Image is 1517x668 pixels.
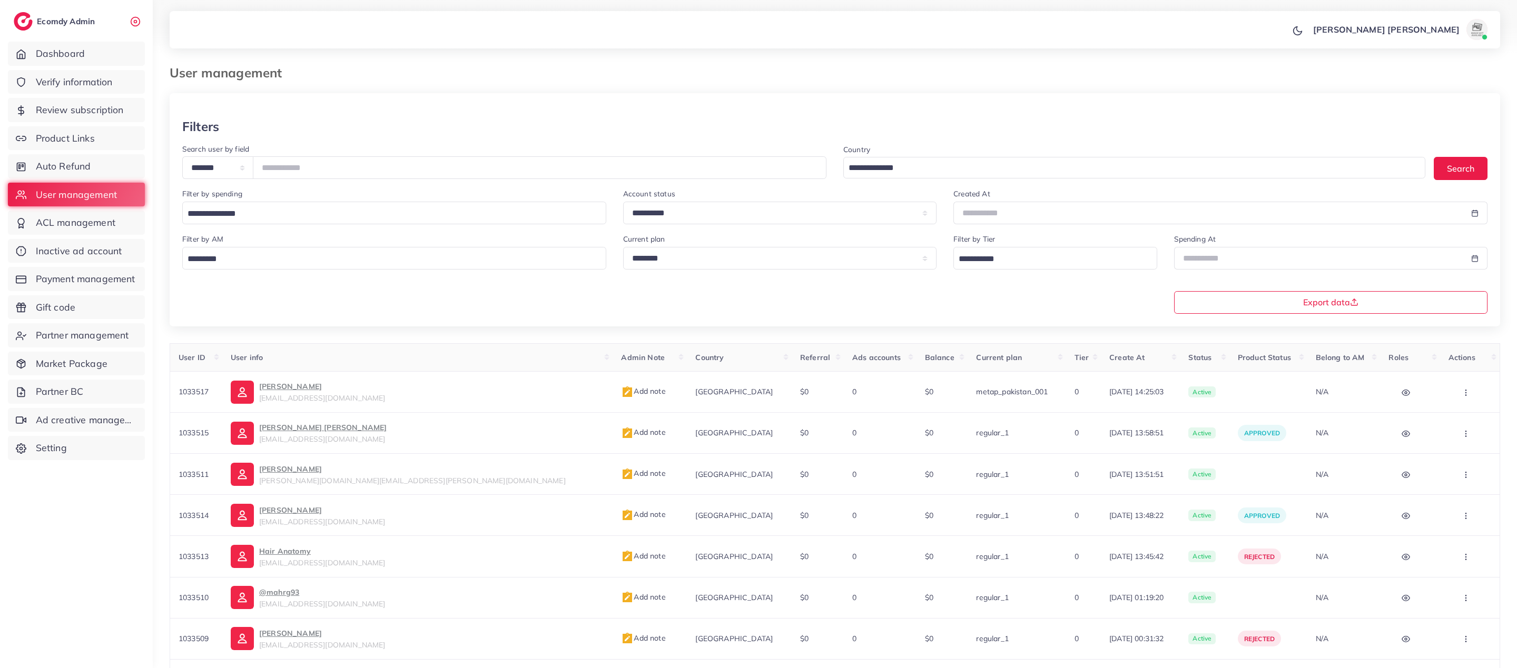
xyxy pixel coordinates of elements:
p: [PERSON_NAME] [PERSON_NAME] [1313,23,1460,36]
a: Market Package [8,352,145,376]
span: Verify information [36,75,113,89]
img: avatar [1466,19,1488,40]
input: Search for option [184,206,593,222]
span: Review subscription [36,103,124,117]
span: Inactive ad account [36,244,122,258]
input: Search for option [955,251,1143,267]
a: Ad creative management [8,408,145,432]
div: Search for option [953,247,1157,270]
a: User management [8,183,145,207]
span: User management [36,188,117,202]
span: Partner BC [36,385,84,398]
input: Search for option [184,251,593,267]
a: Dashboard [8,42,145,66]
span: Dashboard [36,47,85,61]
div: Search for option [843,157,1425,178]
span: Product Links [36,132,95,145]
span: Auto Refund [36,159,91,173]
span: Partner management [36,328,129,342]
div: Search for option [182,247,606,270]
a: Payment management [8,267,145,291]
a: [PERSON_NAME] [PERSON_NAME]avatar [1307,19,1492,40]
span: Payment management [36,272,135,286]
a: Verify information [8,70,145,94]
img: logo [14,12,33,31]
a: ACL management [8,211,145,235]
span: ACL management [36,216,115,230]
a: logoEcomdy Admin [14,12,97,31]
span: Setting [36,441,67,455]
a: Review subscription [8,98,145,122]
input: Search for option [845,160,1412,176]
h2: Ecomdy Admin [37,16,97,26]
span: Market Package [36,357,107,371]
a: Product Links [8,126,145,151]
span: Gift code [36,301,75,314]
a: Inactive ad account [8,239,145,263]
a: Partner management [8,323,145,347]
a: Setting [8,436,145,460]
div: Search for option [182,202,606,224]
a: Auto Refund [8,154,145,178]
a: Gift code [8,295,145,320]
a: Partner BC [8,380,145,404]
span: Ad creative management [36,413,137,427]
